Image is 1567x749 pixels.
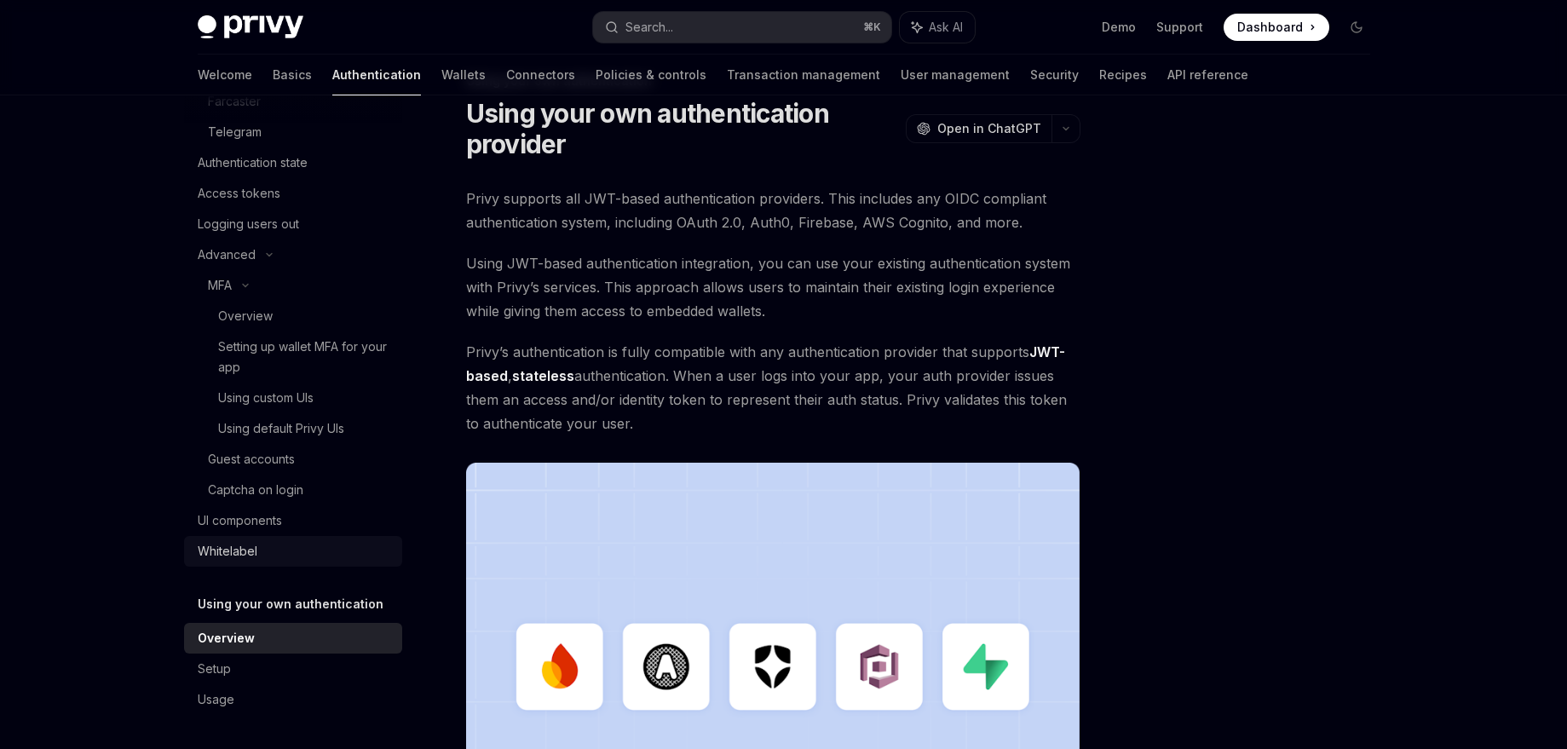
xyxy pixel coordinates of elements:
a: Captcha on login [184,475,402,505]
div: Setup [198,659,231,679]
a: Authentication [332,55,421,95]
div: Whitelabel [198,541,257,562]
div: Overview [218,306,273,326]
a: Demo [1102,19,1136,36]
div: Logging users out [198,214,299,234]
a: User management [901,55,1010,95]
div: Search... [625,17,673,37]
button: Ask AI [900,12,975,43]
a: Policies & controls [596,55,706,95]
div: Telegram [208,122,262,142]
button: Search...⌘K [593,12,891,43]
a: API reference [1167,55,1248,95]
span: Privy’s authentication is fully compatible with any authentication provider that supports , authe... [466,340,1080,435]
a: UI components [184,505,402,536]
a: Using default Privy UIs [184,413,402,444]
a: Setting up wallet MFA for your app [184,331,402,383]
div: Guest accounts [208,449,295,470]
a: Telegram [184,117,402,147]
a: Wallets [441,55,486,95]
a: Dashboard [1224,14,1329,41]
a: Logging users out [184,209,402,239]
div: Using custom UIs [218,388,314,408]
div: Overview [198,628,255,648]
a: Recipes [1099,55,1147,95]
h5: Using your own authentication [198,594,383,614]
a: Welcome [198,55,252,95]
a: Support [1156,19,1203,36]
a: Setup [184,654,402,684]
img: dark logo [198,15,303,39]
div: MFA [208,275,232,296]
a: Usage [184,684,402,715]
span: Ask AI [929,19,963,36]
div: Setting up wallet MFA for your app [218,337,392,377]
button: Open in ChatGPT [906,114,1051,143]
div: Advanced [198,245,256,265]
a: Whitelabel [184,536,402,567]
div: Authentication state [198,153,308,173]
div: Using default Privy UIs [218,418,344,439]
a: Using custom UIs [184,383,402,413]
a: Overview [184,623,402,654]
div: Usage [198,689,234,710]
div: Access tokens [198,183,280,204]
a: Access tokens [184,178,402,209]
a: stateless [512,367,574,385]
button: Toggle dark mode [1343,14,1370,41]
span: ⌘ K [863,20,881,34]
div: Captcha on login [208,480,303,500]
div: UI components [198,510,282,531]
h1: Using your own authentication provider [466,98,899,159]
span: Open in ChatGPT [937,120,1041,137]
span: Privy supports all JWT-based authentication providers. This includes any OIDC compliant authentic... [466,187,1080,234]
a: Basics [273,55,312,95]
span: Using JWT-based authentication integration, you can use your existing authentication system with ... [466,251,1080,323]
a: Security [1030,55,1079,95]
a: Guest accounts [184,444,402,475]
a: Connectors [506,55,575,95]
a: Overview [184,301,402,331]
span: Dashboard [1237,19,1303,36]
a: Authentication state [184,147,402,178]
a: Transaction management [727,55,880,95]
